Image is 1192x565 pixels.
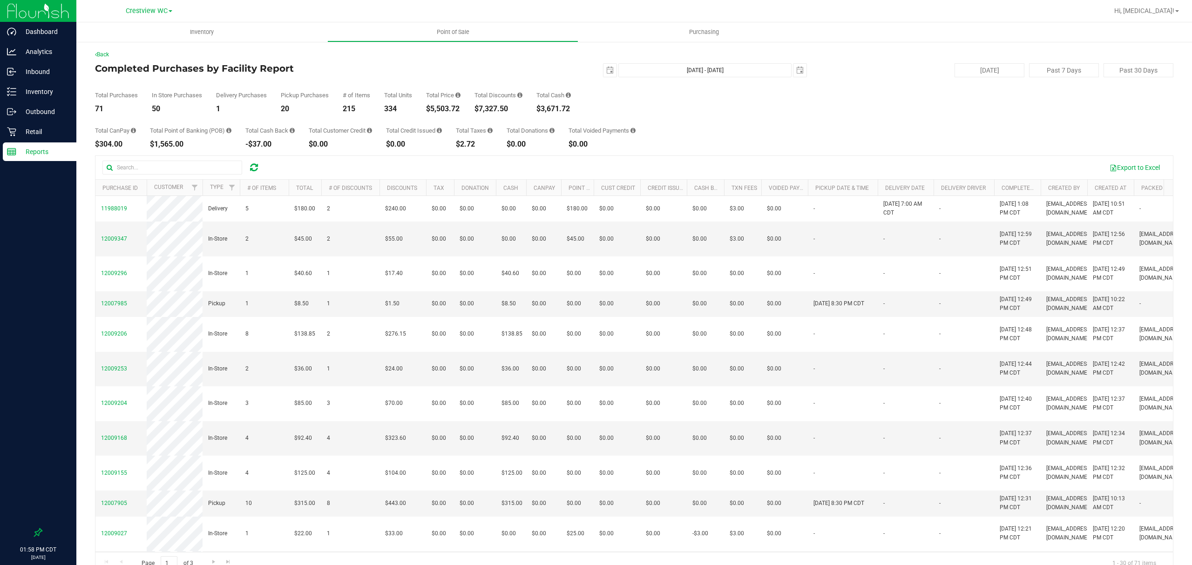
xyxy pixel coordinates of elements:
[567,399,581,408] span: $0.00
[939,330,941,338] span: -
[101,400,127,406] span: 12009204
[460,269,474,278] span: $0.00
[216,92,267,98] div: Delivery Purchases
[599,330,614,338] span: $0.00
[327,269,330,278] span: 1
[208,269,227,278] span: In-Store
[549,128,555,134] i: Sum of all round-up-to-next-dollar total price adjustments for all purchases in the date range.
[646,399,660,408] span: $0.00
[646,299,660,308] span: $0.00
[208,364,227,373] span: In-Store
[281,92,329,98] div: Pickup Purchases
[813,204,815,213] span: -
[208,204,228,213] span: Delivery
[767,399,781,408] span: $0.00
[646,204,660,213] span: $0.00
[1046,230,1091,248] span: [EMAIL_ADDRESS][DOMAIN_NAME]
[1046,395,1091,412] span: [EMAIL_ADDRESS][DOMAIN_NAME]
[532,330,546,338] span: $0.00
[883,364,885,373] span: -
[517,92,522,98] i: Sum of the discount values applied to the all purchases in the date range.
[767,269,781,278] span: $0.00
[154,184,183,190] a: Customer
[208,235,227,243] span: In-Store
[813,269,815,278] span: -
[1093,360,1128,377] span: [DATE] 12:42 PM CDT
[101,500,127,506] span: 12007905
[101,300,127,307] span: 12007985
[224,180,240,195] a: Filter
[501,434,519,443] span: $92.40
[939,299,941,308] span: -
[245,434,249,443] span: 4
[955,63,1024,77] button: [DATE]
[1093,464,1128,482] span: [DATE] 12:32 PM CDT
[34,528,43,537] label: Pin the sidebar to full width on large screens
[569,185,635,191] a: Point of Banking (POB)
[177,28,226,36] span: Inventory
[767,330,781,338] span: $0.00
[646,330,660,338] span: $0.00
[767,364,781,373] span: $0.00
[567,330,581,338] span: $0.00
[1139,325,1185,343] span: [EMAIL_ADDRESS][DOMAIN_NAME]
[793,64,806,77] span: select
[474,92,522,98] div: Total Discounts
[386,128,442,134] div: Total Credit Issued
[150,128,231,134] div: Total Point of Banking (POB)
[730,434,744,443] span: $0.00
[503,185,518,191] a: Cash
[245,364,249,373] span: 2
[599,299,614,308] span: $0.00
[536,105,571,113] div: $3,671.72
[1139,230,1185,248] span: [EMAIL_ADDRESS][DOMAIN_NAME]
[343,92,370,98] div: # of Items
[95,63,454,74] h4: Completed Purchases by Facility Report
[601,185,635,191] a: Cust Credit
[281,105,329,113] div: 20
[460,330,474,338] span: $0.00
[7,67,16,76] inline-svg: Inbound
[309,128,372,134] div: Total Customer Credit
[1000,295,1035,313] span: [DATE] 12:49 PM CDT
[501,235,516,243] span: $0.00
[692,434,707,443] span: $0.00
[247,185,276,191] a: # of Items
[460,299,474,308] span: $0.00
[769,185,815,191] a: Voided Payment
[1000,429,1035,447] span: [DATE] 12:37 PM CDT
[7,47,16,56] inline-svg: Analytics
[216,105,267,113] div: 1
[578,22,829,42] a: Purchasing
[532,204,546,213] span: $0.00
[939,235,941,243] span: -
[1046,200,1091,217] span: [EMAIL_ADDRESS][DOMAIN_NAME]
[883,235,885,243] span: -
[329,185,372,191] a: # of Discounts
[730,364,744,373] span: $0.00
[424,28,482,36] span: Point of Sale
[1139,299,1141,308] span: -
[939,204,941,213] span: -
[646,269,660,278] span: $0.00
[692,235,707,243] span: $0.00
[630,128,636,134] i: Sum of all voided payment transaction amounts, excluding tips and transaction fees, for all purch...
[646,235,660,243] span: $0.00
[532,299,546,308] span: $0.00
[432,204,446,213] span: $0.00
[460,235,474,243] span: $0.00
[327,235,330,243] span: 2
[767,434,781,443] span: $0.00
[208,399,227,408] span: In-Store
[16,106,72,117] p: Outbound
[385,399,403,408] span: $70.00
[432,364,446,373] span: $0.00
[245,128,295,134] div: Total Cash Back
[1139,265,1185,282] span: [EMAIL_ADDRESS][DOMAIN_NAME]
[536,92,571,98] div: Total Cash
[646,364,660,373] span: $0.00
[692,204,707,213] span: $0.00
[599,235,614,243] span: $0.00
[385,204,406,213] span: $240.00
[1046,325,1091,343] span: [EMAIL_ADDRESS][DOMAIN_NAME]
